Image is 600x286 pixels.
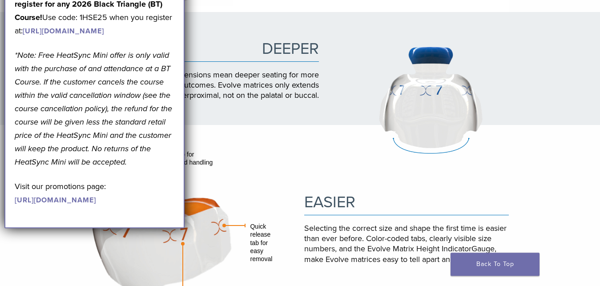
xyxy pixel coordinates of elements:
[471,244,495,254] span: Gauge
[250,223,272,262] strong: Quick release tab for easy removal
[451,253,540,276] a: Back To Top
[15,180,174,206] p: Visit our promotions page:
[304,194,509,215] h2: EASIER
[115,41,319,62] h2: DEEPER
[304,223,509,265] p: Selecting the correct size and shape the first time is easier than ever before. Color-coded tabs,...
[115,70,319,101] p: Deeper extensions mean deeper seating for more consistent outcomes. Evolve matrices only extends ...
[15,50,172,167] em: *Note: Free HeatSync Mini offer is only valid with the purchase of and attendance at a BT Course....
[15,196,96,205] a: [URL][DOMAIN_NAME]
[23,27,104,36] a: [URL][DOMAIN_NAME]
